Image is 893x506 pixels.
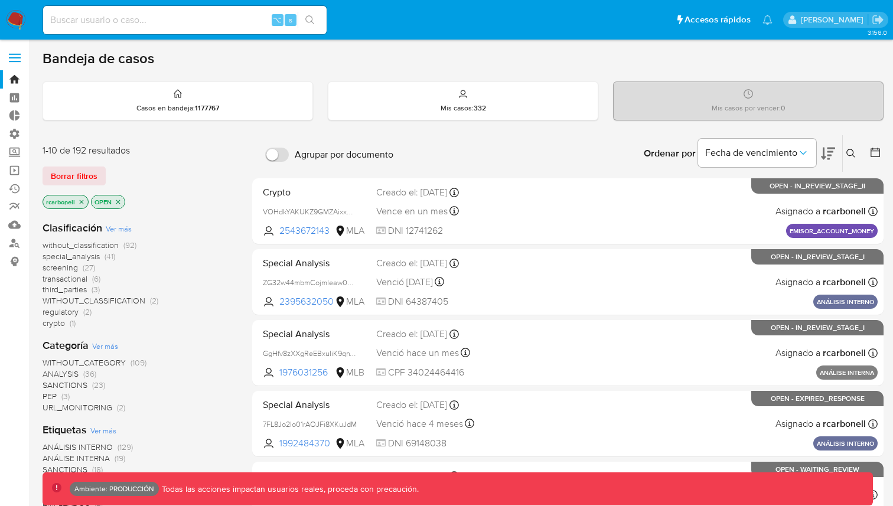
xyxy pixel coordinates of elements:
[289,14,292,25] span: s
[159,484,419,495] p: Todas las acciones impactan usuarios reales, proceda con precaución.
[43,12,327,28] input: Buscar usuario o caso...
[74,487,154,491] p: Ambiente: PRODUCCIÓN
[685,14,751,26] span: Accesos rápidos
[872,14,884,26] a: Salir
[801,14,868,25] p: ramiro.carbonell@mercadolibre.com.co
[298,12,322,28] button: search-icon
[273,14,282,25] span: ⌥
[762,15,773,25] a: Notificaciones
